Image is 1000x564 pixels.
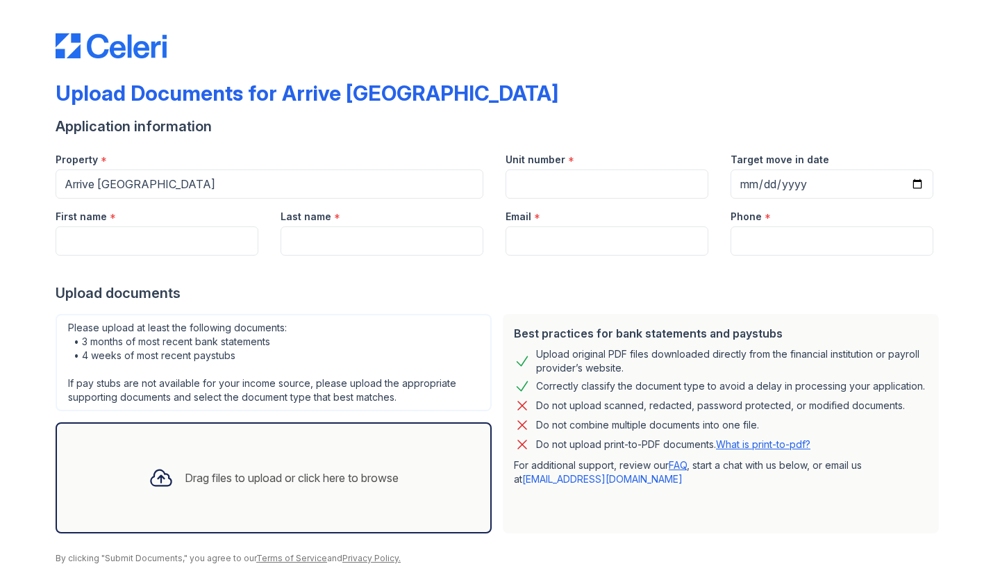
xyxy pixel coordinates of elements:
[536,397,905,414] div: Do not upload scanned, redacted, password protected, or modified documents.
[536,378,925,395] div: Correctly classify the document type to avoid a delay in processing your application.
[522,473,683,485] a: [EMAIL_ADDRESS][DOMAIN_NAME]
[514,325,928,342] div: Best practices for bank statements and paystubs
[506,153,565,167] label: Unit number
[716,438,810,450] a: What is print-to-pdf?
[669,459,687,471] a: FAQ
[536,417,759,433] div: Do not combine multiple documents into one file.
[56,314,492,411] div: Please upload at least the following documents: • 3 months of most recent bank statements • 4 wee...
[514,458,928,486] p: For additional support, review our , start a chat with us below, or email us at
[536,438,810,451] p: Do not upload print-to-PDF documents.
[56,153,98,167] label: Property
[506,210,531,224] label: Email
[731,153,829,167] label: Target move in date
[256,553,327,563] a: Terms of Service
[56,283,944,303] div: Upload documents
[56,81,558,106] div: Upload Documents for Arrive [GEOGRAPHIC_DATA]
[56,553,944,564] div: By clicking "Submit Documents," you agree to our and
[536,347,928,375] div: Upload original PDF files downloaded directly from the financial institution or payroll provider’...
[56,210,107,224] label: First name
[281,210,331,224] label: Last name
[731,210,762,224] label: Phone
[56,33,167,58] img: CE_Logo_Blue-a8612792a0a2168367f1c8372b55b34899dd931a85d93a1a3d3e32e68fde9ad4.png
[185,470,399,486] div: Drag files to upload or click here to browse
[342,553,401,563] a: Privacy Policy.
[56,117,944,136] div: Application information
